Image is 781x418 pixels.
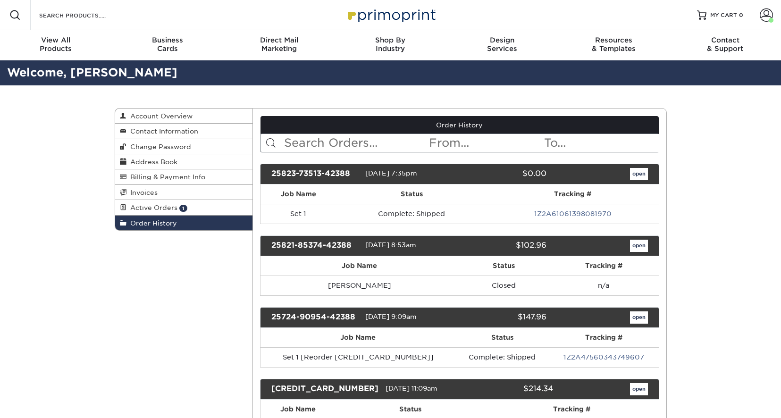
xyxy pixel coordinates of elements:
span: Account Overview [126,112,193,120]
span: [DATE] 11:09am [386,385,437,392]
span: Direct Mail [223,36,335,44]
a: open [630,168,648,180]
a: 1Z2A61061398081970 [534,210,612,217]
td: Complete: Shipped [336,204,487,224]
span: Contact [670,36,781,44]
span: Address Book [126,158,177,166]
span: Business [111,36,223,44]
a: Active Orders 1 [115,200,253,215]
a: Order History [115,216,253,230]
div: $102.96 [453,240,554,252]
span: Billing & Payment Info [126,173,205,181]
td: Complete: Shipped [456,347,549,367]
div: Services [446,36,558,53]
a: BusinessCards [111,30,223,60]
a: Invoices [115,185,253,200]
input: To... [543,134,658,152]
a: DesignServices [446,30,558,60]
a: Change Password [115,139,253,154]
span: Shop By [335,36,446,44]
a: Contact& Support [670,30,781,60]
span: Design [446,36,558,44]
div: [CREDIT_CARD_NUMBER] [264,383,386,395]
a: Shop ByIndustry [335,30,446,60]
span: Active Orders [126,204,177,211]
span: MY CART [710,11,737,19]
div: 25823-73513-42388 [264,168,365,180]
span: Change Password [126,143,191,150]
th: Tracking # [549,256,658,276]
a: Resources& Templates [558,30,669,60]
td: Set 1 [260,204,336,224]
img: Primoprint [344,5,438,25]
a: open [630,383,648,395]
div: Cards [111,36,223,53]
div: $0.00 [453,168,554,180]
span: [DATE] 7:35pm [365,169,417,177]
span: 1 [179,205,187,212]
a: Account Overview [115,109,253,124]
a: Direct MailMarketing [223,30,335,60]
th: Job Name [260,184,336,204]
span: Resources [558,36,669,44]
input: From... [428,134,543,152]
th: Tracking # [487,184,658,204]
td: Closed [458,276,549,295]
span: Invoices [126,189,158,196]
div: $147.96 [453,311,554,324]
a: Billing & Payment Info [115,169,253,184]
input: SEARCH PRODUCTS..... [38,9,130,21]
span: 0 [739,12,743,18]
td: Set 1 [Reorder [CREDIT_CARD_NUMBER]] [260,347,456,367]
div: Industry [335,36,446,53]
th: Status [456,328,549,347]
td: n/a [549,276,658,295]
div: & Templates [558,36,669,53]
input: Search Orders... [283,134,428,152]
span: [DATE] 8:53am [365,241,416,249]
th: Status [336,184,487,204]
th: Job Name [260,256,458,276]
div: Marketing [223,36,335,53]
a: 1Z2A47560343749607 [563,353,644,361]
a: Address Book [115,154,253,169]
th: Job Name [260,328,456,347]
th: Status [458,256,549,276]
span: Order History [126,219,177,227]
th: Tracking # [549,328,659,347]
span: [DATE] 9:09am [365,313,417,320]
a: Order History [260,116,659,134]
div: 25724-90954-42388 [264,311,365,324]
a: Contact Information [115,124,253,139]
div: $214.34 [466,383,560,395]
div: & Support [670,36,781,53]
a: open [630,311,648,324]
a: open [630,240,648,252]
span: Contact Information [126,127,198,135]
div: 25821-85374-42388 [264,240,365,252]
td: [PERSON_NAME] [260,276,458,295]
